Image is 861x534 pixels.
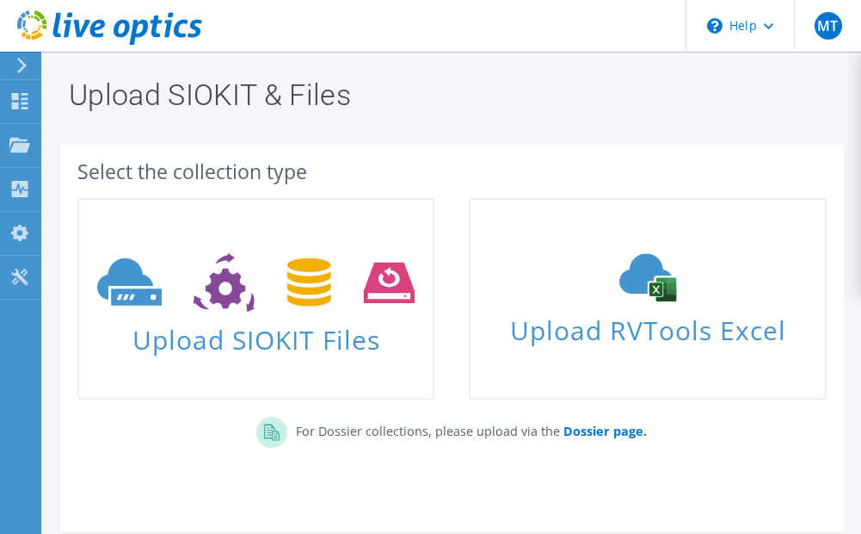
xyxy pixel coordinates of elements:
[77,198,434,400] a: Upload SIOKIT Files
[69,80,827,109] h1: Upload SIOKIT & Files
[77,162,827,181] div: Select the collection type
[707,18,723,34] svg: \n
[815,12,842,40] span: MT
[560,423,647,439] a: Dossier page.
[470,307,824,345] span: Upload RVTools Excel
[563,423,647,439] b: Dossier page.
[469,198,826,400] a: Upload RVTools Excel
[79,316,433,353] span: Upload SIOKIT Files
[287,417,647,441] p: For Dossier collections, please upload via the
